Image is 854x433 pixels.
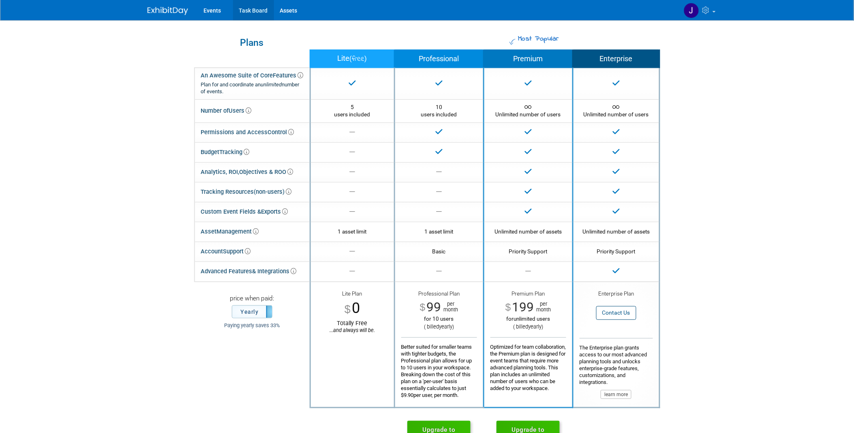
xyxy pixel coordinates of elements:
span: Support [223,248,251,255]
div: 1 asset limit [317,228,388,235]
th: Enterprise [573,50,659,68]
div: ( billed ) [401,324,477,330]
div: price when paid: [201,294,304,305]
div: Optimized for team collaboration, the Premium plan is designed for event teams that require more ... [490,337,566,392]
div: Permissions and Access [201,126,294,138]
th: Professional [394,50,484,68]
div: Better suited for smaller teams with tighter budgets, the Professional plan allows for up to 10 u... [401,337,477,399]
div: Tracking Resources [201,186,292,198]
span: free [352,54,365,64]
span: ) [365,55,367,62]
div: Number of [201,105,252,117]
div: Priority Support [490,248,566,255]
div: 1 asset limit [401,228,477,235]
div: Custom Event Fields & [201,206,288,218]
span: Features [273,72,304,79]
button: Contact Us [596,306,636,319]
span: $ [345,304,351,315]
div: for 10 users [401,315,477,322]
div: Objectives & ROO [201,166,293,178]
span: yearly [528,324,542,330]
div: Plans [199,38,306,47]
div: Budget [201,146,250,158]
span: Exports [261,208,288,215]
span: Control [268,129,294,136]
div: ( billed ) [490,324,566,330]
span: 9.90 [404,392,414,398]
div: Asset [201,226,259,238]
div: ...and always will be. [317,327,388,334]
div: Totally Free [317,319,388,334]
span: Tracking [220,148,250,156]
div: Enterprise Plan [580,290,653,298]
div: Account [201,246,251,257]
div: Premium Plan [490,290,566,300]
label: Yearly [232,306,272,318]
div: Priority Support [580,248,653,255]
span: (non-users) [254,188,292,195]
div: Advanced Features [201,266,297,277]
div: Lite Plan [317,290,388,298]
span: $ [420,302,426,313]
span: Analytics, ROI, [201,168,240,176]
span: Most Popular [517,34,559,44]
div: unlimited users [490,315,566,322]
div: Unlimited number of assets [490,228,566,235]
div: Plan for and coordinate an number of events. [201,81,304,95]
span: Unlimited number of users [584,104,649,118]
span: Unlimited number of users [496,104,561,118]
span: $ [505,302,511,313]
div: The Enterprise plan grants access to our most advanced planning tools and unlocks enterprise-grad... [580,338,653,399]
span: per month [441,301,458,313]
button: learn more [601,390,631,399]
span: for [506,316,514,322]
img: ExhibitDay [148,7,188,15]
div: Paying yearly saves 33% [201,322,304,329]
span: 0 [352,299,360,317]
div: Unlimited number of assets [580,228,653,235]
span: ( [350,55,352,62]
div: An Awesome Suite of Core [201,72,304,95]
i: unlimited [261,81,282,88]
span: Users [229,107,252,114]
span: 199 [512,300,534,315]
div: 10 users included [401,103,477,118]
th: Lite [310,50,394,68]
div: 5 users included [317,103,388,118]
div: Basic [401,248,477,255]
span: Management [217,228,259,235]
span: & Integrations [253,268,297,275]
div: Professional Plan [401,290,477,300]
img: Jennifer Monk [684,3,699,18]
img: Most Popular [509,39,516,45]
span: yearly [439,324,452,330]
span: per month [534,301,551,313]
th: Premium [484,50,573,68]
span: 99 [426,300,441,315]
